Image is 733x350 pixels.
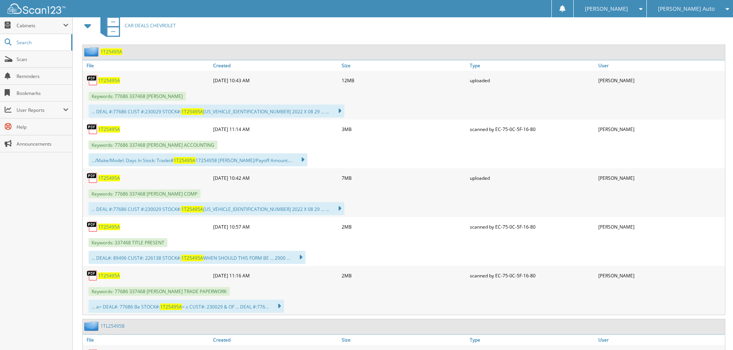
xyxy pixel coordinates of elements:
div: [PERSON_NAME] [596,121,725,137]
span: Keywords: 77686 337468 [PERSON_NAME] TRADE PAPERWORK [88,287,230,296]
a: File [83,60,211,71]
span: CAR DEALS CHEVROLET [125,22,176,29]
img: scan123-logo-white.svg [8,3,65,14]
div: scanned by EC-75-0C-5F-16-80 [468,268,596,283]
a: 1T25495A [98,126,120,133]
a: Size [340,60,468,71]
div: uploaded [468,170,596,186]
a: Type [468,60,596,71]
div: ... DEAL #:77686 CUST #:230029 STOCK#: [US_VEHICLE_IDENTIFICATION_NUMBER] 2022 X 08 29 ... ... [88,202,344,215]
span: Scan [17,56,68,63]
span: Announcements [17,141,68,147]
a: User [596,335,725,345]
div: [PERSON_NAME] [596,268,725,283]
div: [DATE] 10:42 AM [211,170,340,186]
iframe: Chat Widget [695,313,733,350]
div: ... DEAL#: 89496 CUST#: 226138 STOCK#: WHEN SHOULD THIS FORM BE ... 2900 ... [88,251,306,264]
a: Type [468,335,596,345]
div: [DATE] 11:14 AM [211,121,340,137]
a: User [596,60,725,71]
a: CAR DEALS CHEVROLET [96,10,176,41]
div: [DATE] 11:16 AM [211,268,340,283]
span: 1T25495A [174,157,195,164]
div: [DATE] 10:43 AM [211,73,340,88]
div: [DATE] 10:57 AM [211,219,340,234]
div: ... a= DEAL#: 77686 Be STOCK#: = s CUST#: 230029 & OF ... DEAL #:776... [88,300,284,313]
span: 1T25495A [181,108,203,115]
span: Keywords: 77686 337468 [PERSON_NAME] [88,92,186,101]
a: 1T25495A [100,48,122,55]
div: uploaded [468,73,596,88]
img: PDF.png [87,123,98,135]
img: PDF.png [87,172,98,184]
span: Keywords: 77686 337468 [PERSON_NAME] COMP [88,189,200,198]
div: .../Make/Model: Days In Stock: Tradei# 17254958 [PERSON_NAME]/Payoff Amount:... [88,153,307,166]
span: 1T25495A [181,255,203,261]
a: Created [211,60,340,71]
a: 1T25495A [98,77,120,84]
img: folder2.png [84,321,100,331]
a: 1T25495A [98,175,120,181]
a: 1TL25495B [100,323,125,329]
img: PDF.png [87,270,98,281]
div: 2MB [340,219,468,234]
a: 1T25495A [98,224,120,230]
div: scanned by EC-75-0C-5F-16-80 [468,121,596,137]
span: Search [17,39,67,46]
span: 1T25495A [160,304,182,310]
a: 1T25495A [98,272,120,279]
a: Created [211,335,340,345]
div: 3MB [340,121,468,137]
span: Cabinets [17,22,63,29]
span: [PERSON_NAME] Auto [658,7,715,11]
span: Reminders [17,73,68,80]
span: [PERSON_NAME] [585,7,628,11]
a: File [83,335,211,345]
div: ... DEAL #:77686 CUST #:230029 STOCK#: [US_VEHICLE_IDENTIFICATION_NUMBER] 2022 X 08 29 ... ... [88,105,344,118]
span: Help [17,124,68,130]
div: 12MB [340,73,468,88]
span: Keywords: 77686 337468 [PERSON_NAME] ACCOUNTING [88,141,217,149]
div: [PERSON_NAME] [596,73,725,88]
img: PDF.png [87,75,98,86]
div: [PERSON_NAME] [596,219,725,234]
span: Keywords: 337468 TITLE PRESENT [88,238,167,247]
a: Size [340,335,468,345]
div: scanned by EC-75-0C-5F-16-80 [468,219,596,234]
div: 7MB [340,170,468,186]
span: User Reports [17,107,63,113]
div: 2MB [340,268,468,283]
img: PDF.png [87,221,98,232]
div: [PERSON_NAME] [596,170,725,186]
span: Bookmarks [17,90,68,96]
span: 1T25495A [181,206,203,212]
img: folder2.png [84,47,100,56]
